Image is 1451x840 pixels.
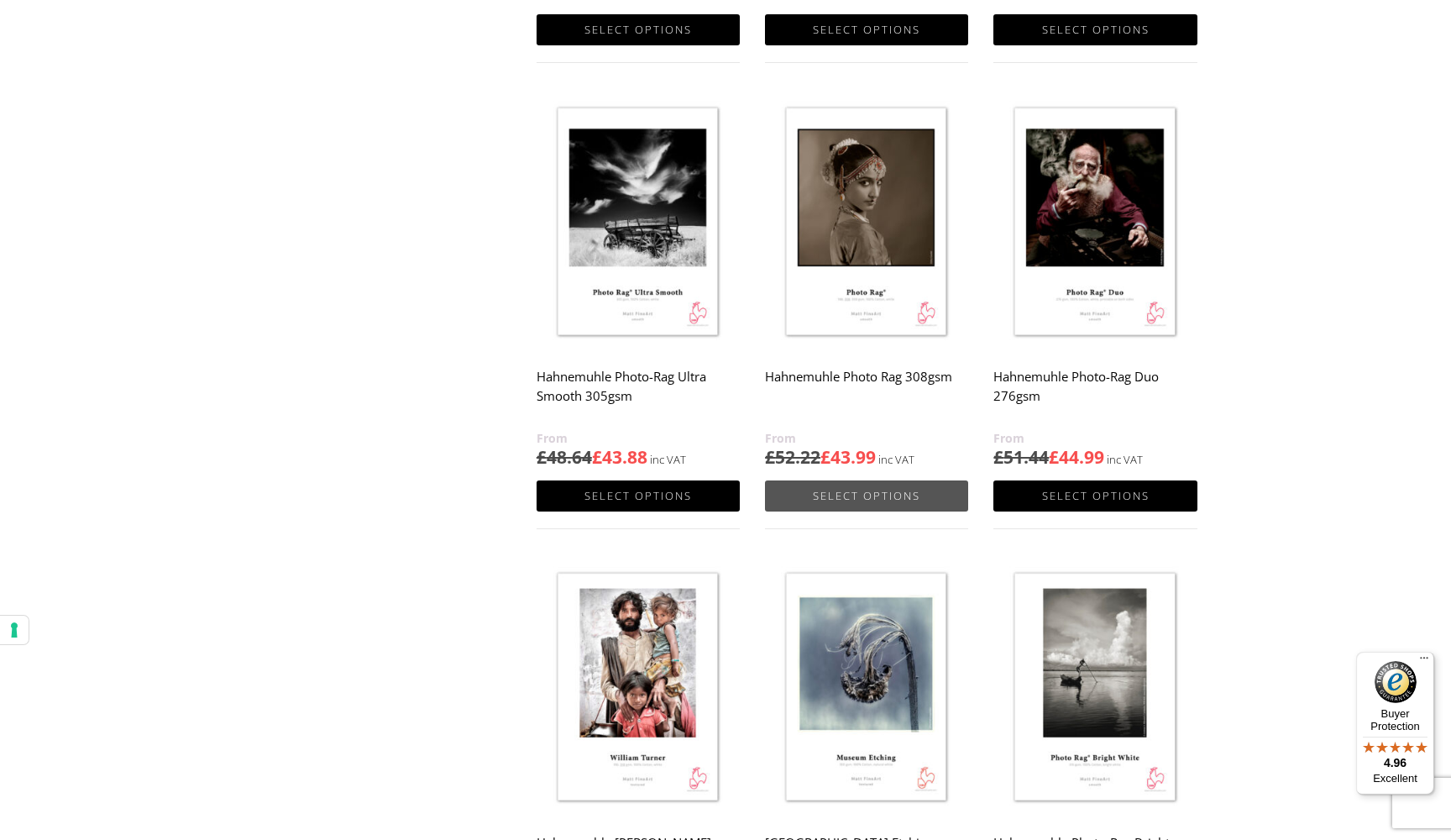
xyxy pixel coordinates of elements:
[993,14,1197,45] a: Select options for “Hahnemuhle Bamboo 290gsm”
[537,96,740,350] img: Hahnemuhle Photo-Rag Ultra Smooth 305gsm
[993,445,1049,469] bdi: 51.44
[537,445,547,469] span: £
[765,96,968,350] img: Hahnemuhle Photo Rag 308gsm
[820,445,830,469] span: £
[1049,445,1104,469] bdi: 44.99
[537,561,740,816] img: Hahnemuhle William Turner 310gsm
[993,480,1197,512] a: Select options for “Hahnemuhle Photo-Rag Duo 276gsm”
[765,445,775,469] span: £
[1356,652,1434,795] button: Trusted Shops TrustmarkBuyer Protection4.96Excellent
[537,480,740,512] a: Select options for “Hahnemuhle Photo-Rag Ultra Smooth 305gsm”
[993,361,1197,428] h2: Hahnemuhle Photo-Rag Duo 276gsm
[537,361,740,428] h2: Hahnemuhle Photo-Rag Ultra Smooth 305gsm
[993,96,1197,470] a: Hahnemuhle Photo-Rag Duo 276gsm £51.44£44.99
[1384,756,1406,769] span: 4.96
[765,361,968,428] h2: Hahnemuhle Photo Rag 308gsm
[993,96,1197,350] img: Hahnemuhle Photo-Rag Duo 276gsm
[537,14,740,45] a: Select options for “Hahnemuhle German Etching 310gsm”
[820,445,876,469] bdi: 43.99
[592,445,647,469] bdi: 43.88
[993,445,1003,469] span: £
[1414,652,1434,672] button: Menu
[1356,707,1434,732] p: Buyer Protection
[1049,445,1059,469] span: £
[993,561,1197,816] img: Hahnemuhle Photo-Rag Bright White 310gsm
[765,480,968,512] a: Select options for “Hahnemuhle Photo Rag 308gsm”
[1356,772,1434,785] p: Excellent
[765,14,968,45] a: Select options for “Hahnemuhle Albrecht Durer 210gsm”
[765,561,968,816] img: Hahnemuhle Museum Etching 350gsm
[1375,661,1417,703] img: Trusted Shops Trustmark
[592,445,602,469] span: £
[765,445,820,469] bdi: 52.22
[537,96,740,470] a: Hahnemuhle Photo-Rag Ultra Smooth 305gsm £48.64£43.88
[765,96,968,470] a: Hahnemuhle Photo Rag 308gsm £52.22£43.99
[537,445,592,469] bdi: 48.64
